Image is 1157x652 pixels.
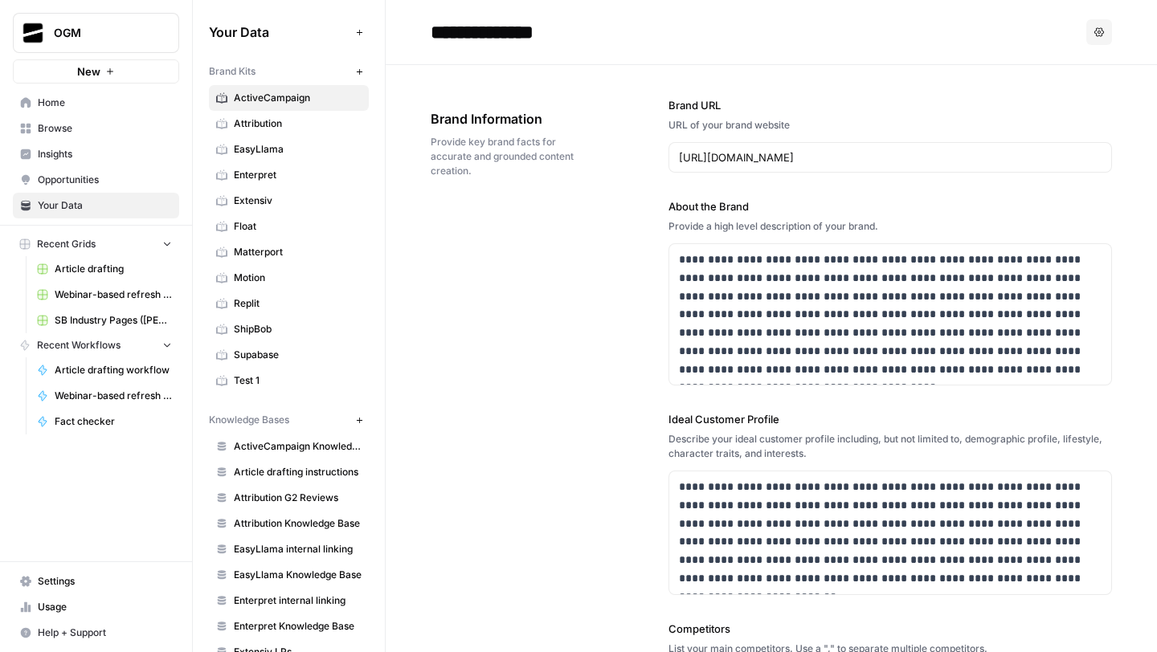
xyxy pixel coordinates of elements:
a: Webinar-based refresh (INDUSTRY-FOCUSED) [30,282,179,308]
span: EasyLlama [234,142,362,157]
a: Matterport [209,239,369,265]
span: Your Data [38,198,172,213]
span: Attribution G2 Reviews [234,491,362,505]
a: Article drafting workflow [30,357,179,383]
label: Competitors [668,621,1112,637]
input: www.sundaysoccer.com [679,149,1102,165]
a: Browse [13,116,179,141]
span: Enterpret [234,168,362,182]
span: Webinar-based refresh (INDUSTRY-FOCUSED) [55,389,172,403]
label: Brand URL [668,97,1112,113]
a: Enterpret internal linking [209,588,369,613]
span: Float [234,219,362,234]
span: Your Data [209,22,350,42]
span: Opportunities [38,173,172,187]
a: SB Industry Pages ([PERSON_NAME] v3) Grid [30,308,179,333]
button: Workspace: OGM [13,13,179,53]
a: Home [13,90,179,116]
span: Motion [234,271,362,285]
span: Article drafting workflow [55,363,172,377]
a: Enterpret [209,162,369,188]
a: Opportunities [13,167,179,193]
span: OGM [54,25,151,41]
span: Webinar-based refresh (INDUSTRY-FOCUSED) [55,287,172,302]
a: Fact checker [30,409,179,434]
span: Help + Support [38,626,172,640]
a: Attribution [209,111,369,137]
span: Usage [38,600,172,614]
a: Motion [209,265,369,291]
span: ShipBob [234,322,362,336]
span: ActiveCampaign Knowledge Base [234,439,362,454]
span: Recent Grids [37,237,96,251]
a: ActiveCampaign Knowledge Base [209,434,369,459]
a: Webinar-based refresh (INDUSTRY-FOCUSED) [30,383,179,409]
button: New [13,59,179,84]
div: URL of your brand website [668,118,1112,132]
span: Matterport [234,245,362,259]
img: OGM Logo [18,18,47,47]
span: Article drafting instructions [234,465,362,479]
button: Recent Grids [13,232,179,256]
label: About the Brand [668,198,1112,214]
button: Help + Support [13,620,179,646]
span: Provide key brand facts for accurate and grounded content creation. [431,135,578,178]
span: Test 1 [234,373,362,388]
span: Enterpret internal linking [234,593,362,608]
span: Enterpret Knowledge Base [234,619,362,634]
span: Brand Information [431,109,578,128]
span: Recent Workflows [37,338,121,352]
label: Ideal Customer Profile [668,411,1112,427]
a: Replit [209,291,369,316]
span: Brand Kits [209,64,256,79]
a: Article drafting [30,256,179,282]
span: Replit [234,296,362,311]
span: SB Industry Pages ([PERSON_NAME] v3) Grid [55,313,172,328]
span: Browse [38,121,172,136]
a: Enterpret Knowledge Base [209,613,369,639]
span: New [77,63,100,79]
a: Float [209,214,369,239]
a: EasyLlama [209,137,369,162]
a: ShipBob [209,316,369,342]
div: Provide a high level description of your brand. [668,219,1112,234]
a: Attribution G2 Reviews [209,485,369,511]
span: EasyLlama Knowledge Base [234,568,362,582]
a: Article drafting instructions [209,459,369,485]
a: ActiveCampaign [209,85,369,111]
span: Extensiv [234,194,362,208]
span: Settings [38,574,172,589]
a: Insights [13,141,179,167]
button: Recent Workflows [13,333,179,357]
span: Fact checker [55,414,172,429]
a: Your Data [13,193,179,218]
span: Attribution [234,116,362,131]
span: Supabase [234,348,362,362]
span: Knowledge Bases [209,413,289,427]
div: Describe your ideal customer profile including, but not limited to, demographic profile, lifestyl... [668,432,1112,461]
span: Home [38,96,172,110]
a: Supabase [209,342,369,368]
a: Extensiv [209,188,369,214]
a: Attribution Knowledge Base [209,511,369,536]
a: Test 1 [209,368,369,393]
a: EasyLlama internal linking [209,536,369,562]
a: Usage [13,594,179,620]
span: Attribution Knowledge Base [234,516,362,531]
span: ActiveCampaign [234,91,362,105]
span: Article drafting [55,262,172,276]
span: EasyLlama internal linking [234,542,362,556]
span: Insights [38,147,172,161]
a: EasyLlama Knowledge Base [209,562,369,588]
a: Settings [13,568,179,594]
